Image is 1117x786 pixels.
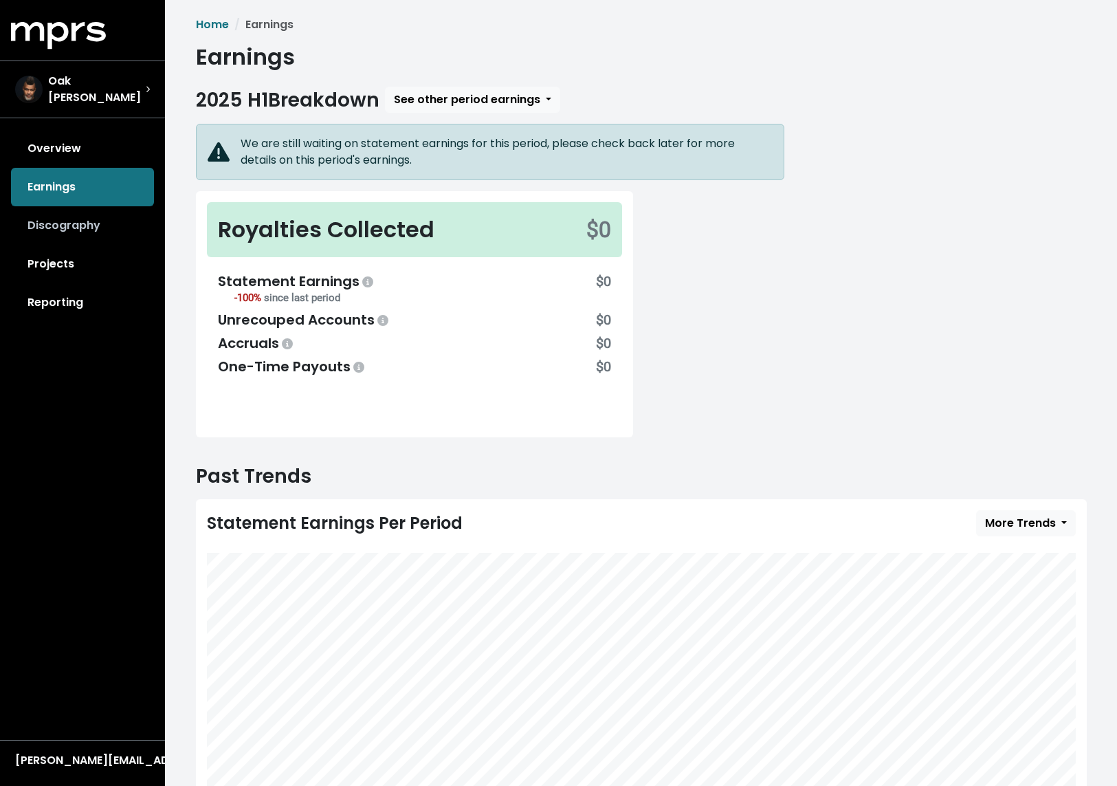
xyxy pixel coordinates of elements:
[11,27,106,43] a: mprs logo
[48,73,146,106] span: Oak [PERSON_NAME]
[196,17,229,32] a: Home
[596,309,611,330] div: $0
[196,465,1087,488] h2: Past Trends
[218,271,376,292] div: Statement Earnings
[218,213,434,246] div: Royalties Collected
[218,309,391,330] div: Unrecouped Accounts
[11,283,154,322] a: Reporting
[985,515,1056,531] span: More Trends
[15,76,43,103] img: The selected account / producer
[218,356,367,377] div: One-Time Payouts
[586,213,611,246] div: $0
[596,333,611,353] div: $0
[596,356,611,377] div: $0
[218,333,296,353] div: Accruals
[385,87,560,113] button: See other period earnings
[207,514,463,534] div: Statement Earnings Per Period
[976,510,1076,536] button: More Trends
[394,91,540,107] span: See other period earnings
[11,752,154,769] button: [PERSON_NAME][EMAIL_ADDRESS][DOMAIN_NAME]
[11,206,154,245] a: Discography
[11,129,154,168] a: Overview
[11,245,154,283] a: Projects
[241,135,773,168] div: We are still waiting on statement earnings for this period, please check back later for more deta...
[196,44,1087,70] h1: Earnings
[196,89,379,112] h2: 2025 H1 Breakdown
[596,271,611,307] div: $0
[234,292,340,304] small: -100%
[15,752,150,769] div: [PERSON_NAME][EMAIL_ADDRESS][DOMAIN_NAME]
[264,292,340,304] span: since last period
[229,17,294,33] li: Earnings
[196,17,1087,33] nav: breadcrumb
